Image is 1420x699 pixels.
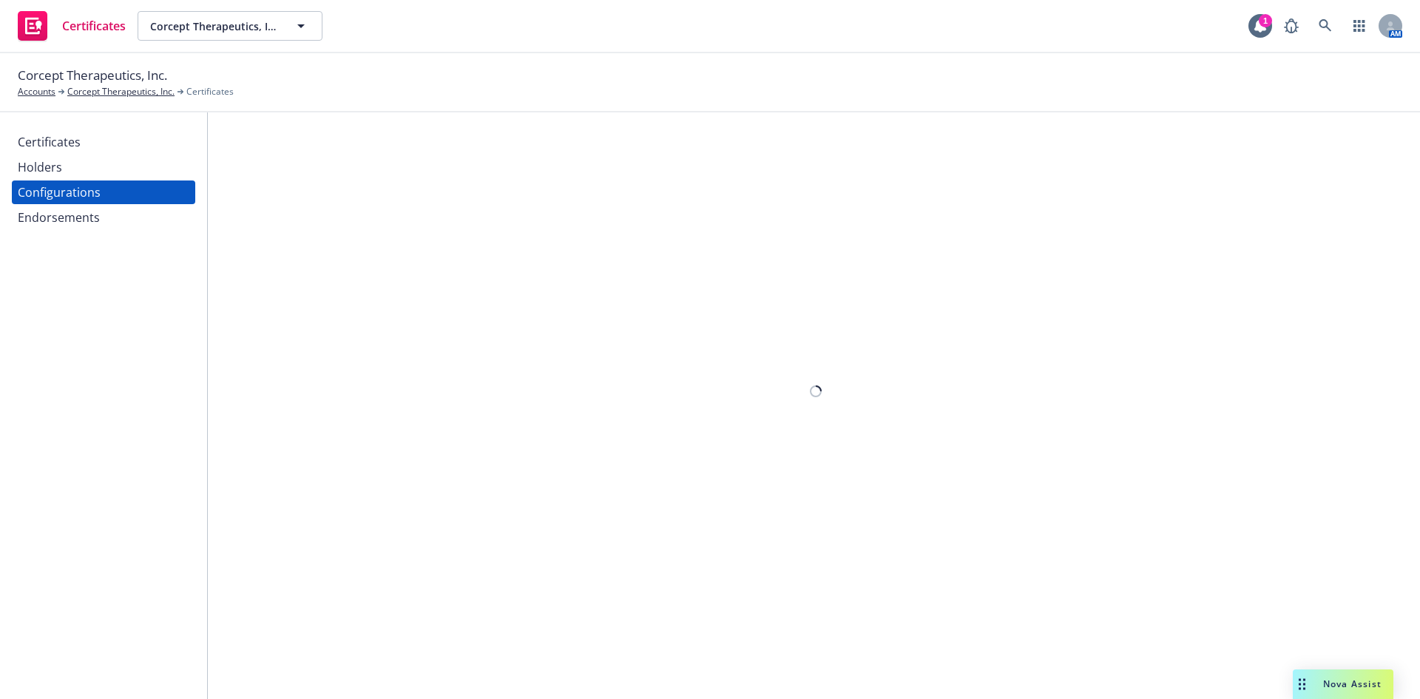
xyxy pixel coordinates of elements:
[18,66,167,85] span: Corcept Therapeutics, Inc.
[12,155,195,179] a: Holders
[18,206,100,229] div: Endorsements
[1311,11,1340,41] a: Search
[18,130,81,154] div: Certificates
[12,5,132,47] a: Certificates
[1345,11,1374,41] a: Switch app
[1277,11,1306,41] a: Report a Bug
[186,85,234,98] span: Certificates
[12,180,195,204] a: Configurations
[150,18,278,34] span: Corcept Therapeutics, Inc.
[12,206,195,229] a: Endorsements
[1293,669,1393,699] button: Nova Assist
[18,180,101,204] div: Configurations
[12,130,195,154] a: Certificates
[1293,669,1311,699] div: Drag to move
[18,155,62,179] div: Holders
[67,85,175,98] a: Corcept Therapeutics, Inc.
[138,11,322,41] button: Corcept Therapeutics, Inc.
[18,85,55,98] a: Accounts
[1323,678,1382,690] span: Nova Assist
[62,20,126,32] span: Certificates
[1259,14,1272,27] div: 1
